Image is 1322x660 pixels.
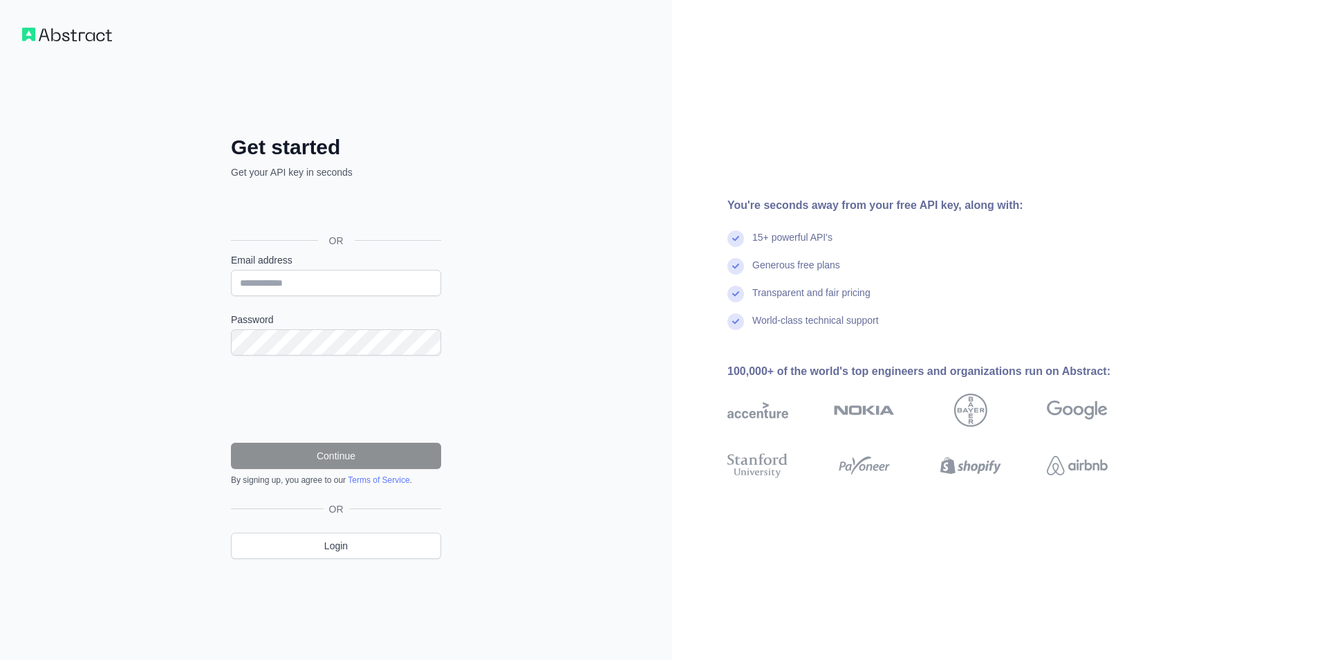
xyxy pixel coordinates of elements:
[727,197,1152,214] div: You're seconds away from your free API key, along with:
[231,165,441,179] p: Get your API key in seconds
[318,234,355,248] span: OR
[224,194,445,225] iframe: Sign in with Google Button
[940,450,1001,481] img: shopify
[231,135,441,160] h2: Get started
[1047,394,1108,427] img: google
[727,286,744,302] img: check mark
[1047,450,1108,481] img: airbnb
[22,28,112,42] img: Workflow
[752,258,840,286] div: Generous free plans
[231,443,441,469] button: Continue
[231,253,441,267] label: Email address
[727,230,744,247] img: check mark
[324,502,349,516] span: OR
[231,313,441,327] label: Password
[231,533,441,559] a: Login
[752,313,879,341] div: World-class technical support
[727,313,744,330] img: check mark
[752,286,871,313] div: Transparent and fair pricing
[231,475,441,486] div: By signing up, you agree to our .
[834,450,895,481] img: payoneer
[727,450,788,481] img: stanford university
[727,394,788,427] img: accenture
[954,394,987,427] img: bayer
[348,475,409,485] a: Terms of Service
[727,363,1152,380] div: 100,000+ of the world's top engineers and organizations run on Abstract:
[834,394,895,427] img: nokia
[231,372,441,426] iframe: reCAPTCHA
[727,258,744,275] img: check mark
[752,230,832,258] div: 15+ powerful API's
